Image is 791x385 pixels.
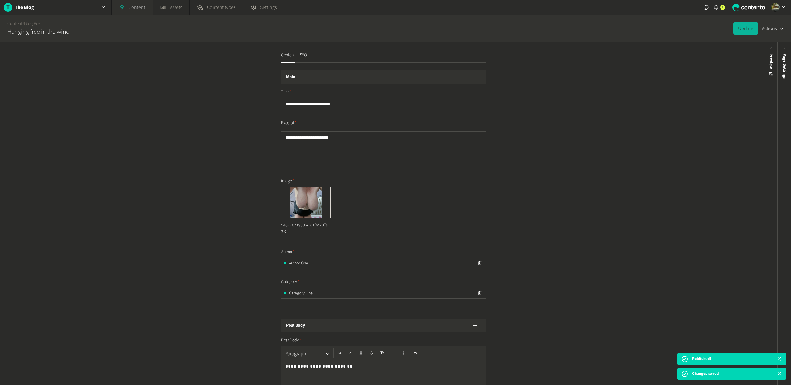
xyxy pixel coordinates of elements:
span: Title [281,89,291,95]
span: T [4,3,12,11]
span: Content types [207,4,235,11]
div: Preview [768,53,774,77]
img: 54677071950 A161Dd28E9 3K [281,187,330,218]
button: Paragraph [283,348,332,360]
button: Actions [762,22,784,35]
a: Blog Post [24,20,42,27]
span: Page Settings [781,53,788,79]
p: Published! [692,356,711,362]
span: 1 [722,5,724,10]
div: 54677071950 A161Dd28E9 3K [281,218,331,239]
span: Settings [260,4,277,11]
button: Update [733,22,758,35]
span: Excerpt [281,120,297,126]
h3: Main [286,74,295,80]
img: Erik Holmquist [771,3,780,12]
span: Author One [289,260,308,267]
span: Image [281,178,294,184]
span: Category [281,279,299,285]
p: Changes saved [692,371,719,377]
button: Content [281,52,295,63]
a: Content [7,20,23,27]
span: Author [281,249,295,255]
span: Post Body [281,337,301,344]
h2: Hanging free in the wind [7,27,70,36]
button: SEO [300,52,307,63]
h2: The Blog [15,4,34,11]
span: / [23,20,24,27]
span: Category One [289,290,313,297]
h3: Post Body [286,322,305,329]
